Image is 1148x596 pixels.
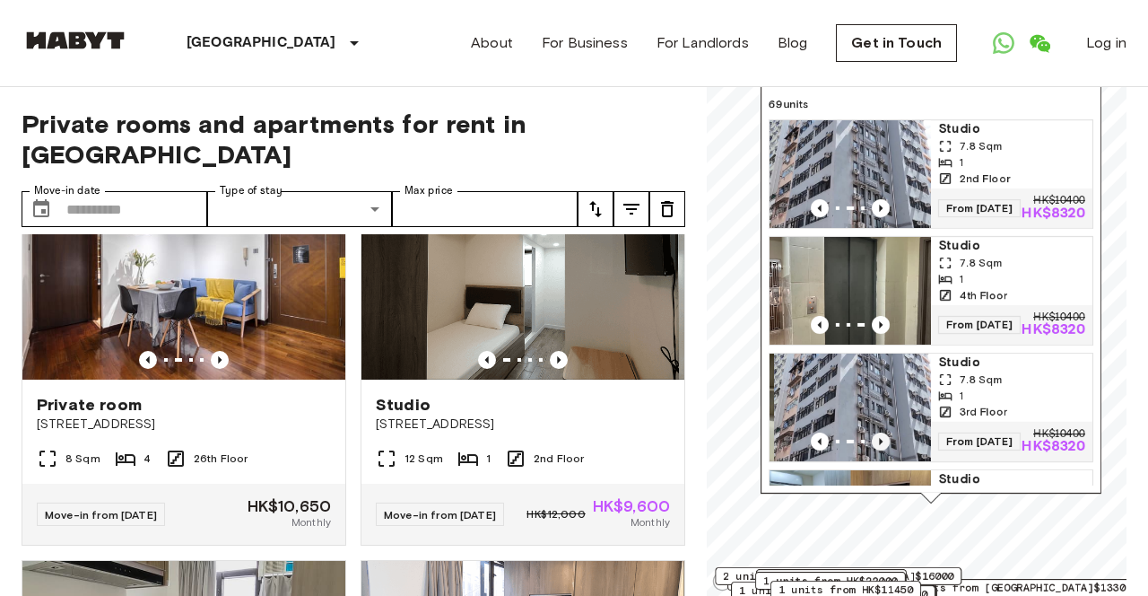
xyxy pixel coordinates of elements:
[960,154,964,171] span: 1
[534,451,584,467] span: 2nd Floor
[376,416,670,434] span: [STREET_ADDRESS]
[761,45,1101,504] div: Map marker
[764,570,899,586] span: 1 units from HK$11300
[895,580,1133,596] span: 11 units from [GEOGRAPHIC_DATA]$13300
[578,191,613,227] button: tune
[960,271,964,287] span: 1
[938,237,1085,255] span: Studio
[770,120,931,228] img: Marketing picture of unit HK-01-067-006-01
[45,508,157,521] span: Move-in from [DATE]
[836,24,957,62] a: Get in Touch
[248,498,331,514] span: HK$10,650
[938,470,1085,488] span: Studio
[1022,440,1085,454] p: HK$8320
[960,138,1004,154] span: 7.8 Sqm
[143,451,151,467] span: 4
[22,164,345,380] img: Marketing picture of unit HK-01-028-001-02
[938,354,1085,372] span: Studio
[37,394,142,416] span: Private room
[872,199,890,217] button: Previous image
[770,470,931,578] img: Marketing picture of unit HK-01-067-015-01
[811,433,829,451] button: Previous image
[960,255,1004,271] span: 7.8 Sqm
[960,404,1007,420] span: 3rd Floor
[187,32,336,54] p: [GEOGRAPHIC_DATA]
[478,351,496,369] button: Previous image
[1033,196,1085,206] p: HK$10400
[1022,25,1057,61] a: Open WeChat
[65,451,100,467] span: 8 Sqm
[960,372,1004,388] span: 7.8 Sqm
[384,508,496,521] span: Move-in from [DATE]
[769,96,1093,112] span: 69 units
[22,163,346,546] a: Previous imagePrevious imagePrivate room[STREET_ADDRESS]8 Sqm426th FloorMove-in from [DATE]HK$10,...
[1022,323,1085,337] p: HK$8320
[211,351,229,369] button: Previous image
[872,433,890,451] button: Previous image
[1033,429,1085,440] p: HK$10400
[37,416,331,434] span: [STREET_ADDRESS]
[763,573,898,589] span: 1 units from HK$22000
[769,353,1093,462] a: Marketing picture of unit HK-01-067-018-01Marketing picture of unit HK-01-067-018-01Previous imag...
[649,191,685,227] button: tune
[770,237,931,345] img: Marketing picture of unit HK-01-067-024-01
[715,567,961,595] div: Map marker
[960,171,1010,187] span: 2nd Floor
[404,451,443,467] span: 12 Sqm
[526,506,585,522] span: HK$12,000
[139,351,157,369] button: Previous image
[811,199,829,217] button: Previous image
[376,394,430,416] span: Studio
[938,316,1021,334] span: From [DATE]
[811,316,829,334] button: Previous image
[769,236,1093,346] a: Previous imagePrevious imageStudio7.8 Sqm14th FloorFrom [DATE]HK$10400HK$8320
[23,191,59,227] button: Choose date
[613,191,649,227] button: tune
[34,183,100,198] label: Move-in date
[657,32,749,54] a: For Landlords
[769,469,1093,579] a: Marketing picture of unit HK-01-067-015-01Previous imagePrevious imageStudio7.8 Sqm13rd FloorFrom...
[960,388,964,404] span: 1
[960,287,1007,303] span: 4th Floor
[291,514,331,530] span: Monthly
[361,164,684,380] img: Marketing picture of unit HK_01-067-001-01
[550,351,568,369] button: Previous image
[712,571,791,592] a: Mapbox logo
[22,109,685,170] span: Private rooms and apartments for rent in [GEOGRAPHIC_DATA]
[220,183,283,198] label: Type of stay
[361,163,685,546] a: Marketing picture of unit HK_01-067-001-01Previous imagePrevious imageStudio[STREET_ADDRESS]12 Sq...
[194,451,248,467] span: 26th Floor
[872,316,890,334] button: Previous image
[778,32,808,54] a: Blog
[774,354,935,461] img: Marketing picture of unit HK-01-067-018-01
[986,25,1022,61] a: Open WhatsApp
[471,32,513,54] a: About
[938,199,1021,217] span: From [DATE]
[631,514,670,530] span: Monthly
[404,183,453,198] label: Max price
[22,31,129,49] img: Habyt
[486,451,491,467] span: 1
[938,120,1085,138] span: Studio
[723,568,953,584] span: 2 units from [GEOGRAPHIC_DATA]$16000
[542,32,628,54] a: For Business
[1022,206,1085,221] p: HK$8320
[938,433,1021,451] span: From [DATE]
[1033,312,1085,323] p: HK$10400
[1086,32,1126,54] a: Log in
[769,119,1093,229] a: Previous imagePrevious imageStudio7.8 Sqm12nd FloorFrom [DATE]HK$10400HK$8320
[593,498,670,514] span: HK$9,600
